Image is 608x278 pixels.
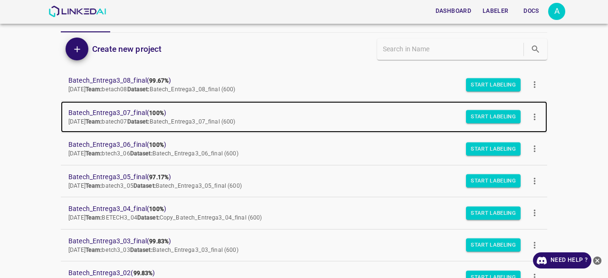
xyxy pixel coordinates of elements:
button: Start Labeling [466,206,521,220]
button: more [524,234,545,256]
b: 100% [149,142,164,148]
button: Dashboard [432,3,475,19]
span: [DATE] BETECH3_04 Copy_Batech_Entrega3_04_final (600) [68,214,262,221]
span: Batech_Entrega3_02 ( ) [68,268,524,278]
button: Add [66,38,88,60]
b: Dataset: [133,182,156,189]
h6: Create new project [92,42,161,56]
a: Batech_Entrega3_08_final(99.67%)[DATE]Team:betach08Dataset:Batech_Entrega3_08_final (600) [61,69,547,101]
button: more [524,170,545,192]
a: Create new project [88,42,161,56]
input: Search in Name [383,42,522,56]
a: Batech_Entrega3_07_final(100%)[DATE]Team:batech07Dataset:Batech_Entrega3_07_final (600) [61,101,547,133]
button: Start Labeling [466,174,521,188]
b: Dataset: [127,118,150,125]
button: Start Labeling [466,78,521,91]
a: Need Help ? [533,252,591,268]
span: Batech_Entrega3_04_final ( ) [68,204,524,214]
button: Start Labeling [466,110,521,124]
b: Team: [85,214,102,221]
b: 99.83% [149,238,169,245]
button: more [524,202,545,224]
button: close-help [591,252,603,268]
span: [DATE] betach08 Batech_Entrega3_08_final (600) [68,86,236,93]
span: Batech_Entrega3_05_final ( ) [68,172,524,182]
button: Docs [516,3,546,19]
button: more [524,106,545,127]
b: 99.83% [133,270,153,277]
button: Labeler [479,3,512,19]
b: 100% [149,110,164,116]
button: more [524,138,545,160]
button: more [524,74,545,96]
b: Team: [85,86,102,93]
b: 99.67% [149,77,169,84]
b: Dataset: [127,86,150,93]
img: LinkedAI [48,6,106,17]
a: Docs [514,1,548,21]
div: A [548,3,565,20]
b: Team: [85,247,102,253]
span: Batech_Entrega3_07_final ( ) [68,108,524,118]
b: Team: [85,118,102,125]
button: search [526,39,545,59]
b: Dataset: [130,150,152,157]
a: Batech_Entrega3_05_final(97.17%)[DATE]Team:batech3_05Dataset:Batech_Entrega3_05_final (600) [61,165,547,197]
span: Batech_Entrega3_08_final ( ) [68,76,524,86]
span: [DATE] batech3_05 Batech_Entrega3_05_final (600) [68,182,242,189]
a: Batech_Entrega3_04_final(100%)[DATE]Team:BETECH3_04Dataset:Copy_Batech_Entrega3_04_final (600) [61,197,547,229]
a: Labeler [477,1,514,21]
span: Batech_Entrega3_06_final ( ) [68,140,524,150]
b: 97.17% [149,174,169,181]
button: Start Labeling [466,239,521,252]
a: Batech_Entrega3_06_final(100%)[DATE]Team:btech3_06Dataset:Batech_Entrega3_06_final (600) [61,133,547,165]
button: Open settings [548,3,565,20]
a: Batech_Entrega3_03_final(99.83%)[DATE]Team:betch3_03Dataset:Batech_Entrega3_03_final (600) [61,230,547,261]
b: Dataset: [137,214,160,221]
span: Batech_Entrega3_03_final ( ) [68,236,524,246]
b: Team: [85,182,102,189]
span: [DATE] btech3_06 Batech_Entrega3_06_final (600) [68,150,238,157]
span: [DATE] batech07 Batech_Entrega3_07_final (600) [68,118,236,125]
button: Start Labeling [466,142,521,155]
b: Dataset: [130,247,152,253]
b: Team: [85,150,102,157]
b: 100% [149,206,164,212]
span: [DATE] betch3_03 Batech_Entrega3_03_final (600) [68,247,238,253]
a: Dashboard [430,1,477,21]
